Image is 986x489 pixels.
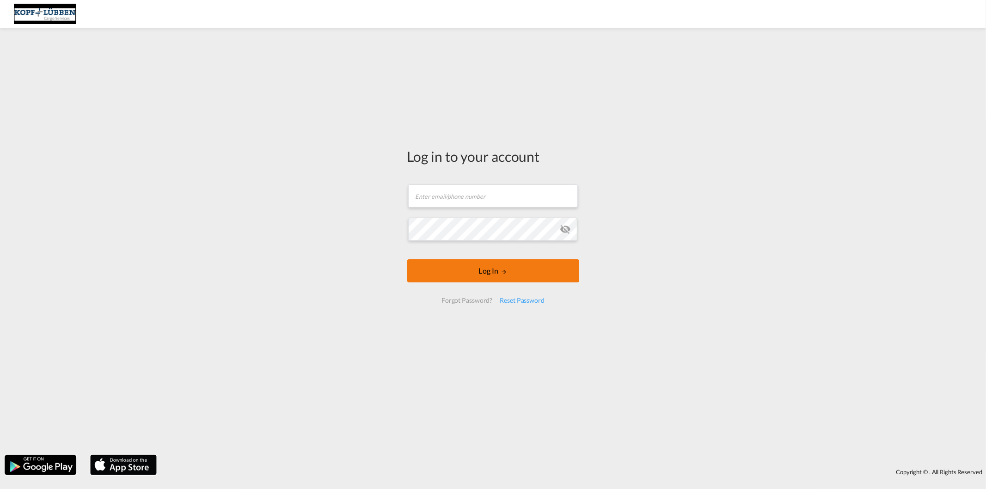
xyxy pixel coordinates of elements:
[438,292,496,309] div: Forgot Password?
[496,292,548,309] div: Reset Password
[14,4,76,24] img: 25cf3bb0aafc11ee9c4fdbd399af7748.JPG
[4,454,77,476] img: google.png
[407,147,579,166] div: Log in to your account
[560,224,571,235] md-icon: icon-eye-off
[161,464,986,480] div: Copyright © . All Rights Reserved
[407,259,579,282] button: LOGIN
[89,454,158,476] img: apple.png
[408,184,578,208] input: Enter email/phone number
